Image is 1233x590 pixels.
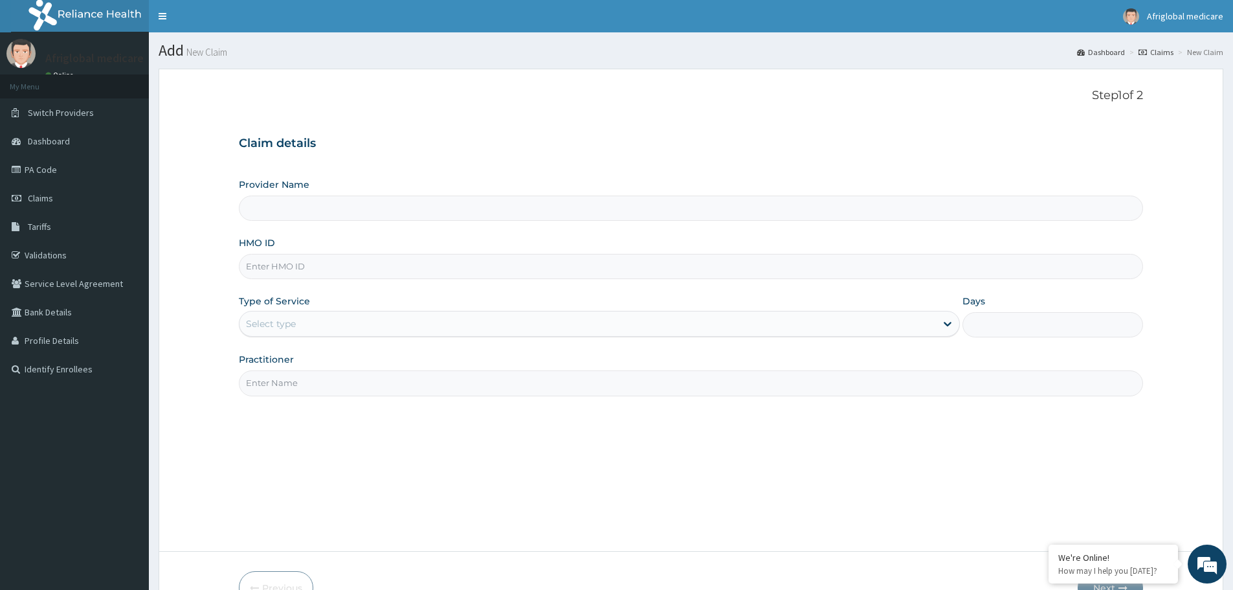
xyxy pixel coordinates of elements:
a: Online [45,71,76,80]
div: We're Online! [1058,552,1168,563]
li: New Claim [1175,47,1223,58]
h3: Claim details [239,137,1143,151]
div: Select type [246,317,296,330]
h1: Add [159,42,1223,59]
img: User Image [6,39,36,68]
label: Provider Name [239,178,309,191]
label: Type of Service [239,295,310,308]
span: Dashboard [28,135,70,147]
p: Step 1 of 2 [239,89,1143,103]
label: Days [962,295,985,308]
small: New Claim [184,47,227,57]
a: Dashboard [1077,47,1125,58]
span: Afriglobal medicare [1147,10,1223,22]
p: How may I help you today? [1058,565,1168,576]
a: Claims [1139,47,1173,58]
input: Enter HMO ID [239,254,1143,279]
img: User Image [1123,8,1139,25]
span: Claims [28,192,53,204]
input: Enter Name [239,370,1143,396]
span: Switch Providers [28,107,94,119]
label: HMO ID [239,236,275,249]
span: Tariffs [28,221,51,233]
label: Practitioner [239,353,294,366]
p: Afriglobal medicare [45,52,144,64]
